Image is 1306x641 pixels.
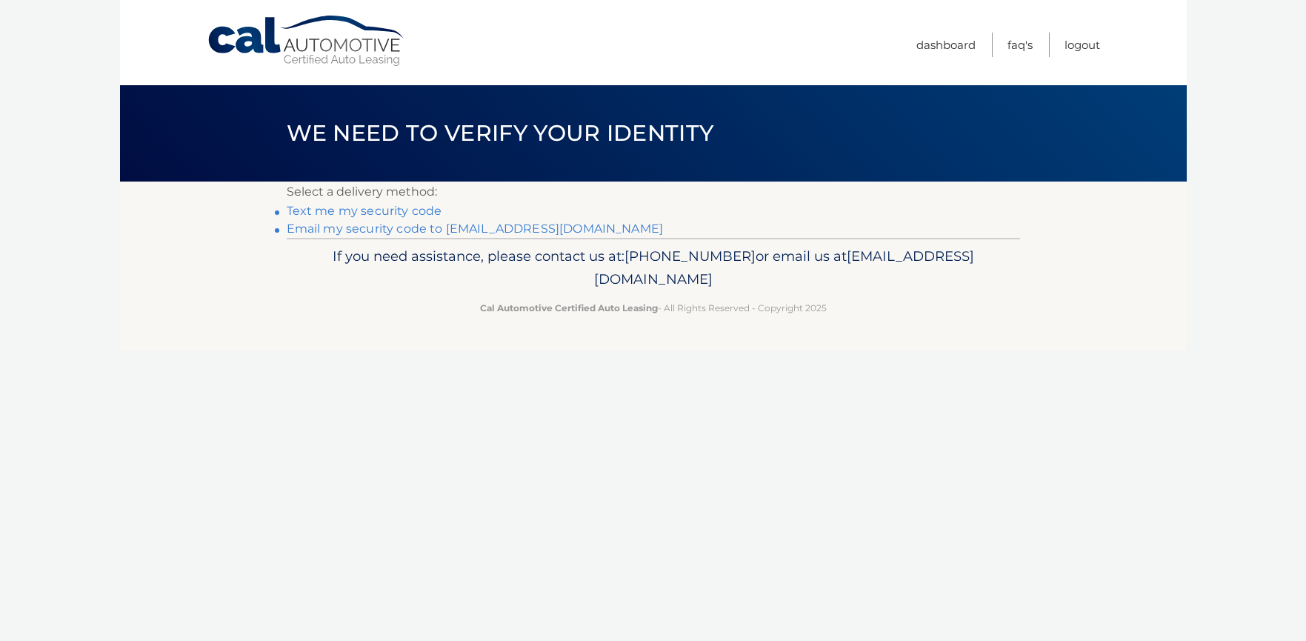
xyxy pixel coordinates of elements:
[480,302,658,313] strong: Cal Automotive Certified Auto Leasing
[207,15,407,67] a: Cal Automotive
[296,300,1010,316] p: - All Rights Reserved - Copyright 2025
[287,182,1020,202] p: Select a delivery method:
[916,33,976,57] a: Dashboard
[287,222,664,236] a: Email my security code to [EMAIL_ADDRESS][DOMAIN_NAME]
[287,119,714,147] span: We need to verify your identity
[287,204,442,218] a: Text me my security code
[1065,33,1100,57] a: Logout
[1007,33,1033,57] a: FAQ's
[624,248,756,265] span: [PHONE_NUMBER]
[296,245,1010,292] p: If you need assistance, please contact us at: or email us at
